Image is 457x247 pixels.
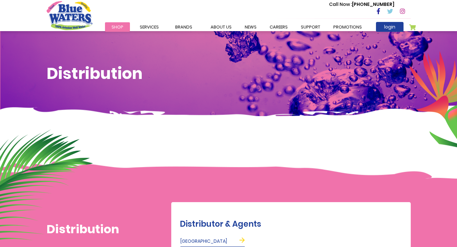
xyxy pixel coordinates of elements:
span: Services [140,24,159,30]
a: News [238,22,263,32]
a: login [376,22,404,32]
span: Call Now : [329,1,352,8]
span: Shop [112,24,123,30]
h1: Distribution [47,222,130,236]
span: Brands [175,24,192,30]
a: support [294,22,327,32]
a: careers [263,22,294,32]
h1: Distribution [47,64,411,83]
a: store logo [47,1,93,30]
h2: Distributor & Agents [180,219,407,229]
p: [PHONE_NUMBER] [329,1,394,8]
a: about us [204,22,238,32]
a: [GEOGRAPHIC_DATA] [180,236,245,247]
a: Promotions [327,22,368,32]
